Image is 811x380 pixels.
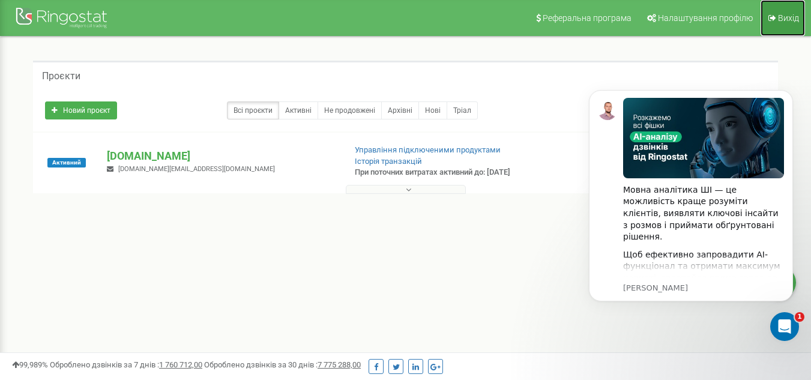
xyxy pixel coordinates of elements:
[118,165,275,173] span: [DOMAIN_NAME][EMAIL_ADDRESS][DOMAIN_NAME]
[770,312,799,341] iframe: Intercom live chat
[658,13,753,23] span: Налаштування профілю
[418,101,447,119] a: Нові
[447,101,478,119] a: Тріал
[12,360,48,369] span: 99,989%
[355,167,522,178] p: При поточних витратах активний до: [DATE]
[107,148,335,164] p: [DOMAIN_NAME]
[45,101,117,119] a: Новий проєкт
[279,101,318,119] a: Активні
[42,71,80,82] h5: Проєкти
[381,101,419,119] a: Архівні
[543,13,632,23] span: Реферальна програма
[47,158,86,167] span: Активний
[318,360,361,369] u: 7 775 288,00
[318,101,382,119] a: Не продовжені
[227,101,279,119] a: Всі проєкти
[355,157,422,166] a: Історія транзакцій
[571,72,811,348] iframe: Intercom notifications повідомлення
[778,13,799,23] span: Вихід
[204,360,361,369] span: Оброблено дзвінків за 30 днів :
[159,360,202,369] u: 1 760 712,00
[355,145,501,154] a: Управління підключеними продуктами
[50,360,202,369] span: Оброблено дзвінків за 7 днів :
[795,312,804,322] span: 1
